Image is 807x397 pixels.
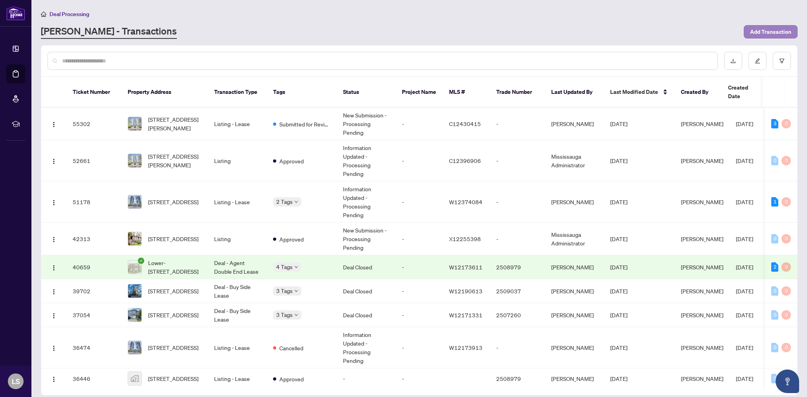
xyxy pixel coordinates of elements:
[781,310,791,320] div: 0
[736,235,753,242] span: [DATE]
[545,368,604,389] td: [PERSON_NAME]
[51,236,57,243] img: Logo
[449,198,482,205] span: W12374084
[128,308,141,322] img: thumbnail-img
[48,154,60,167] button: Logo
[208,77,267,108] th: Transaction Type
[771,343,778,352] div: 0
[208,327,267,368] td: Listing - Lease
[736,120,753,127] span: [DATE]
[736,263,753,271] span: [DATE]
[545,255,604,279] td: [PERSON_NAME]
[51,313,57,319] img: Logo
[128,195,141,209] img: thumbnail-img
[396,223,443,255] td: -
[128,372,141,385] img: thumbnail-img
[610,235,627,242] span: [DATE]
[781,234,791,243] div: 0
[279,375,304,383] span: Approved
[681,344,723,351] span: [PERSON_NAME]
[128,284,141,298] img: thumbnail-img
[449,344,482,351] span: W12173913
[396,368,443,389] td: -
[396,140,443,181] td: -
[337,223,396,255] td: New Submission - Processing Pending
[337,303,396,327] td: Deal Closed
[610,120,627,127] span: [DATE]
[610,263,627,271] span: [DATE]
[773,52,791,70] button: filter
[121,77,208,108] th: Property Address
[545,279,604,303] td: [PERSON_NAME]
[771,156,778,165] div: 0
[337,327,396,368] td: Information Updated - Processing Pending
[51,345,57,351] img: Logo
[12,376,20,387] span: LS
[208,181,267,223] td: Listing - Lease
[396,108,443,140] td: -
[781,262,791,272] div: 0
[681,120,723,127] span: [PERSON_NAME]
[128,232,141,245] img: thumbnail-img
[41,11,46,17] span: home
[148,198,198,206] span: [STREET_ADDRESS]
[337,108,396,140] td: New Submission - Processing Pending
[66,108,121,140] td: 55302
[490,223,545,255] td: -
[449,263,482,271] span: W12173611
[51,158,57,165] img: Logo
[396,77,443,108] th: Project Name
[138,258,144,264] span: check-circle
[148,234,198,243] span: [STREET_ADDRESS]
[681,157,723,164] span: [PERSON_NAME]
[736,157,753,164] span: [DATE]
[750,26,791,38] span: Add Transaction
[128,260,141,274] img: thumbnail-img
[148,287,198,295] span: [STREET_ADDRESS]
[208,255,267,279] td: Deal - Agent Double End Lease
[276,286,293,295] span: 3 Tags
[294,200,298,204] span: down
[148,311,198,319] span: [STREET_ADDRESS]
[48,261,60,273] button: Logo
[66,77,121,108] th: Ticket Number
[604,77,675,108] th: Last Modified Date
[443,77,490,108] th: MLS #
[490,327,545,368] td: -
[781,197,791,207] div: 0
[48,341,60,354] button: Logo
[51,199,57,206] img: Logo
[779,58,785,64] span: filter
[449,157,481,164] span: C12396906
[276,262,293,271] span: 4 Tags
[681,287,723,295] span: [PERSON_NAME]
[276,197,293,206] span: 2 Tags
[490,77,545,108] th: Trade Number
[490,140,545,181] td: -
[449,120,481,127] span: C12430415
[490,279,545,303] td: 2509037
[396,327,443,368] td: -
[208,368,267,389] td: Listing - Lease
[276,310,293,319] span: 3 Tags
[337,279,396,303] td: Deal Closed
[490,368,545,389] td: 2508979
[781,119,791,128] div: 0
[396,279,443,303] td: -
[66,255,121,279] td: 40659
[681,198,723,205] span: [PERSON_NAME]
[490,181,545,223] td: -
[449,287,482,295] span: W12190613
[51,289,57,295] img: Logo
[545,77,604,108] th: Last Updated By
[148,115,202,132] span: [STREET_ADDRESS][PERSON_NAME]
[51,121,57,128] img: Logo
[66,181,121,223] td: 51178
[728,83,761,101] span: Created Date
[545,223,604,255] td: Mississauga Administrator
[337,77,396,108] th: Status
[681,375,723,382] span: [PERSON_NAME]
[736,311,753,318] span: [DATE]
[610,375,627,382] span: [DATE]
[545,327,604,368] td: [PERSON_NAME]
